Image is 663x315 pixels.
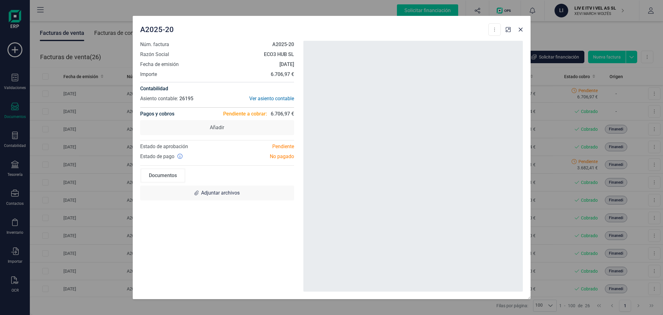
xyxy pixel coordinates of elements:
span: Añadir [210,124,224,131]
div: Ver asiento contable [217,95,294,102]
strong: ECO3 HUB SL [264,51,294,57]
span: Adjuntar archivos [201,189,240,197]
strong: [DATE] [279,61,294,67]
span: Estado de pago [140,153,174,160]
strong: A2025-20 [272,41,294,47]
span: Pendiente a cobrar: [223,110,267,118]
span: A2025-20 [140,25,174,35]
span: 26195 [179,96,193,101]
div: No pagado [217,153,299,160]
h4: Pagos y cobros [140,108,174,120]
strong: 6.706,97 € [271,71,294,77]
h4: Contabilidad [140,85,294,92]
div: Adjuntar archivos [140,186,294,200]
span: Razón Social [140,51,169,58]
span: Asiento contable: [140,96,178,101]
span: Estado de aprobación [140,143,188,149]
span: Núm. factura [140,41,169,48]
span: 6.706,97 € [271,110,294,118]
div: Documentos [141,169,184,182]
span: Fecha de emisión [140,61,179,68]
div: Pendiente [217,143,299,150]
span: Importe [140,71,157,78]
